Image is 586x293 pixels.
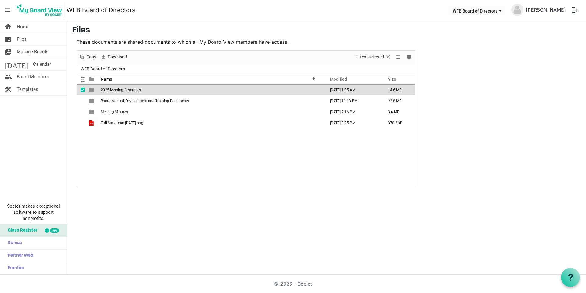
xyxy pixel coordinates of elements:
td: 22.8 MB is template cell column header Size [382,95,415,106]
span: Manage Boards [17,46,49,58]
span: Modified [330,77,347,82]
span: Copy [86,53,97,61]
span: Calendar [33,58,51,70]
span: switch_account [5,46,12,58]
span: Meeting Minutes [101,110,128,114]
span: construction [5,83,12,95]
span: Board Members [17,71,49,83]
h3: Files [72,25,581,36]
button: Copy [78,53,97,61]
img: My Board View Logo [15,2,64,18]
span: people [5,71,12,83]
img: no-profile-picture.svg [511,4,523,16]
button: Download [99,53,128,61]
td: checkbox [77,84,85,95]
td: is template cell column header type [85,106,99,117]
button: View dropdownbutton [395,53,402,61]
span: folder_shared [5,33,12,45]
button: Selection [355,53,392,61]
span: menu [2,4,13,16]
span: Full State Icon [DATE].png [101,121,143,125]
span: Home [17,20,29,33]
td: is template cell column header type [85,117,99,128]
span: Download [107,53,128,61]
td: September 17, 2025 1:05 AM column header Modified [324,84,382,95]
td: March 13, 2025 8:25 PM column header Modified [324,117,382,128]
button: WFB Board of Directors dropdownbutton [449,6,505,15]
td: Full State Icon 2.6.2025.png is template cell column header Name [99,117,324,128]
span: Partner Web [5,250,33,262]
a: My Board View Logo [15,2,67,18]
span: Frontier [5,262,24,274]
span: Files [17,33,27,45]
td: checkbox [77,95,85,106]
span: Glass Register [5,224,37,237]
td: Board Manual, Development and Training Documents is template cell column header Name [99,95,324,106]
div: Details [404,51,414,64]
td: checkbox [77,117,85,128]
a: [PERSON_NAME] [523,4,568,16]
td: 370.3 kB is template cell column header Size [382,117,415,128]
button: logout [568,4,581,17]
span: WFB Board of Directors [79,65,126,73]
td: September 12, 2025 7:16 PM column header Modified [324,106,382,117]
div: Copy [77,51,98,64]
span: Board Manual, Development and Training Documents [101,99,189,103]
span: [DATE] [5,58,28,70]
span: Sumac [5,237,22,249]
a: © 2025 - Societ [274,281,312,287]
td: 2025 Meeting Resources is template cell column header Name [99,84,324,95]
div: Clear selection [354,51,393,64]
span: Size [388,77,396,82]
span: Templates [17,83,38,95]
td: 3.6 MB is template cell column header Size [382,106,415,117]
td: May 29, 2025 11:13 PM column header Modified [324,95,382,106]
div: Download [98,51,129,64]
td: Meeting Minutes is template cell column header Name [99,106,324,117]
span: 1 item selected [355,53,385,61]
span: 2025 Meeting Resources [101,88,141,92]
span: Name [101,77,112,82]
td: is template cell column header type [85,95,99,106]
td: checkbox [77,106,85,117]
div: View [393,51,404,64]
p: These documents are shared documents to which all My Board View members have access. [77,38,415,46]
span: Societ makes exceptional software to support nonprofits. [3,203,64,221]
td: 14.6 MB is template cell column header Size [382,84,415,95]
td: is template cell column header type [85,84,99,95]
button: Details [405,53,413,61]
span: home [5,20,12,33]
div: new [50,228,59,233]
a: WFB Board of Directors [67,4,136,16]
